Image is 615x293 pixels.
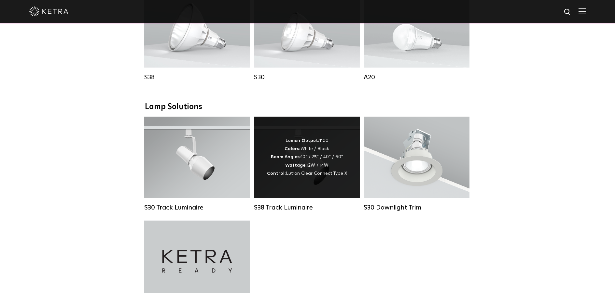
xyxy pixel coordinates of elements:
[267,137,347,178] div: 1100 White / Black 10° / 25° / 40° / 60° 12W / 14W
[286,138,319,143] strong: Lumen Output:
[254,117,360,211] a: S38 Track Luminaire Lumen Output:1100Colors:White / BlackBeam Angles:10° / 25° / 40° / 60°Wattage...
[364,117,469,211] a: S30 Downlight Trim S30 Downlight Trim
[364,73,469,81] div: A20
[579,8,586,14] img: Hamburger%20Nav.svg
[29,6,68,16] img: ketra-logo-2019-white
[145,102,470,112] div: Lamp Solutions
[254,73,360,81] div: S30
[144,117,250,211] a: S30 Track Luminaire Lumen Output:1100Colors:White / BlackBeam Angles:15° / 25° / 40° / 60° / 90°W...
[285,163,307,168] strong: Wattage:
[285,146,301,151] strong: Colors:
[364,204,469,211] div: S30 Downlight Trim
[564,8,572,16] img: search icon
[254,204,360,211] div: S38 Track Luminaire
[267,171,286,176] strong: Control:
[144,204,250,211] div: S30 Track Luminaire
[271,155,301,159] strong: Beam Angles:
[144,73,250,81] div: S38
[286,171,347,176] span: Lutron Clear Connect Type X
